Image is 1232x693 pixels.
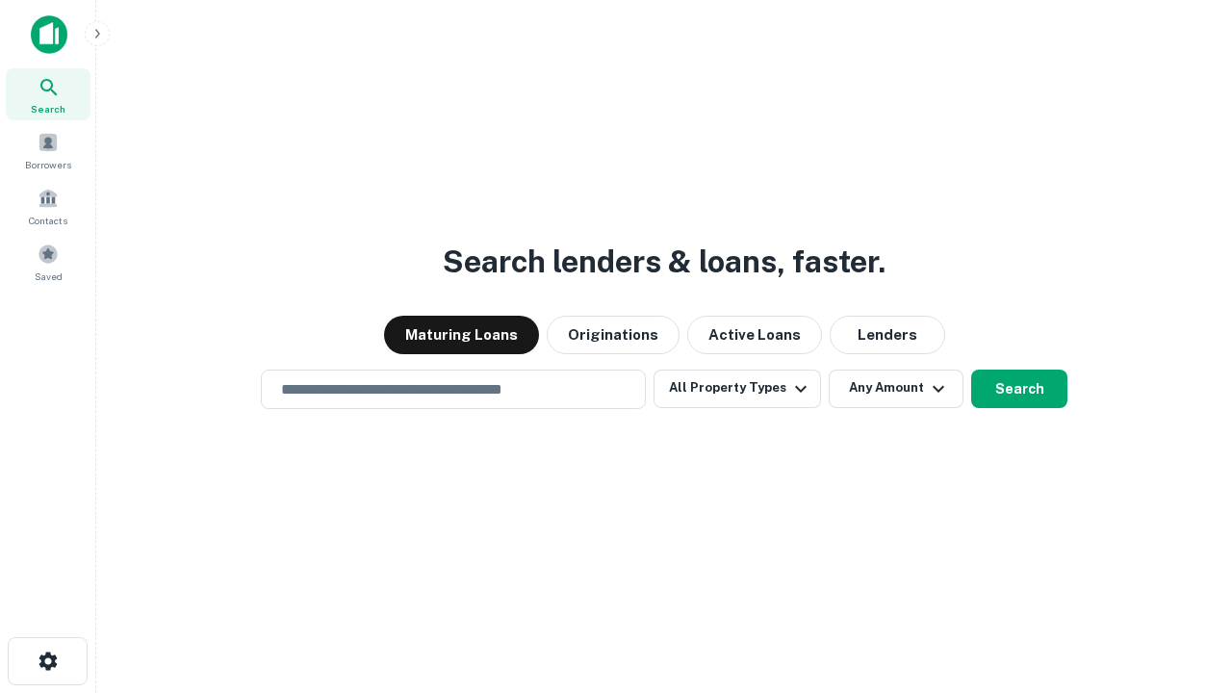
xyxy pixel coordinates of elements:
[31,101,65,116] span: Search
[547,316,680,354] button: Originations
[443,239,885,285] h3: Search lenders & loans, faster.
[25,157,71,172] span: Borrowers
[830,316,945,354] button: Lenders
[1136,539,1232,631] iframe: Chat Widget
[384,316,539,354] button: Maturing Loans
[6,124,90,176] a: Borrowers
[6,180,90,232] a: Contacts
[6,236,90,288] a: Saved
[6,68,90,120] a: Search
[654,370,821,408] button: All Property Types
[31,15,67,54] img: capitalize-icon.png
[971,370,1067,408] button: Search
[829,370,963,408] button: Any Amount
[687,316,822,354] button: Active Loans
[29,213,67,228] span: Contacts
[35,269,63,284] span: Saved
